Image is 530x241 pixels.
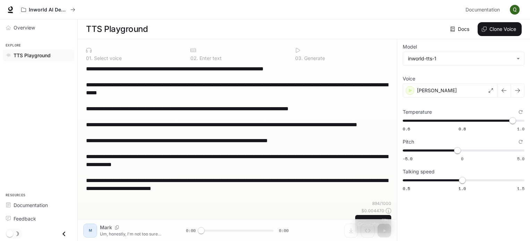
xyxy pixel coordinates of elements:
[295,56,303,61] p: 0 3 .
[3,199,75,211] a: Documentation
[361,208,384,214] p: $ 0.004470
[465,6,500,14] span: Documentation
[3,213,75,225] a: Feedback
[303,56,325,61] p: Generate
[403,126,410,132] span: 0.6
[408,55,513,62] div: inworld-tts-1
[29,7,68,13] p: Inworld AI Demos
[14,215,36,222] span: Feedback
[403,110,432,114] p: Temperature
[517,126,524,132] span: 1.0
[14,201,48,209] span: Documentation
[510,5,520,15] img: User avatar
[14,52,51,59] span: TTS Playground
[382,218,388,230] p: ⏎
[190,56,198,61] p: 0 2 .
[56,227,72,241] button: Close drawer
[463,3,505,17] a: Documentation
[14,24,35,31] span: Overview
[3,49,75,61] a: TTS Playground
[449,22,472,36] a: Docs
[403,186,410,191] span: 0.5
[355,215,391,233] button: GenerateCTRL +⏎
[517,186,524,191] span: 1.5
[86,56,93,61] p: 0 1 .
[517,156,524,162] span: 5.0
[403,156,412,162] span: -5.0
[86,22,148,36] h1: TTS Playground
[382,218,388,226] p: CTRL +
[517,108,524,116] button: Reset to default
[461,156,463,162] span: 0
[403,169,435,174] p: Talking speed
[6,230,13,237] span: Dark mode toggle
[18,3,78,17] button: All workspaces
[403,139,414,144] p: Pitch
[459,186,466,191] span: 1.0
[198,56,222,61] p: Enter text
[403,76,415,81] p: Voice
[403,44,417,49] p: Model
[403,52,524,65] div: inworld-tts-1
[83,222,113,233] button: Shortcuts
[478,22,522,36] button: Clone Voice
[517,138,524,146] button: Reset to default
[3,21,75,34] a: Overview
[372,200,391,206] p: 894 / 1000
[417,87,457,94] p: [PERSON_NAME]
[93,56,122,61] p: Select voice
[508,3,522,17] button: User avatar
[459,126,466,132] span: 0.8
